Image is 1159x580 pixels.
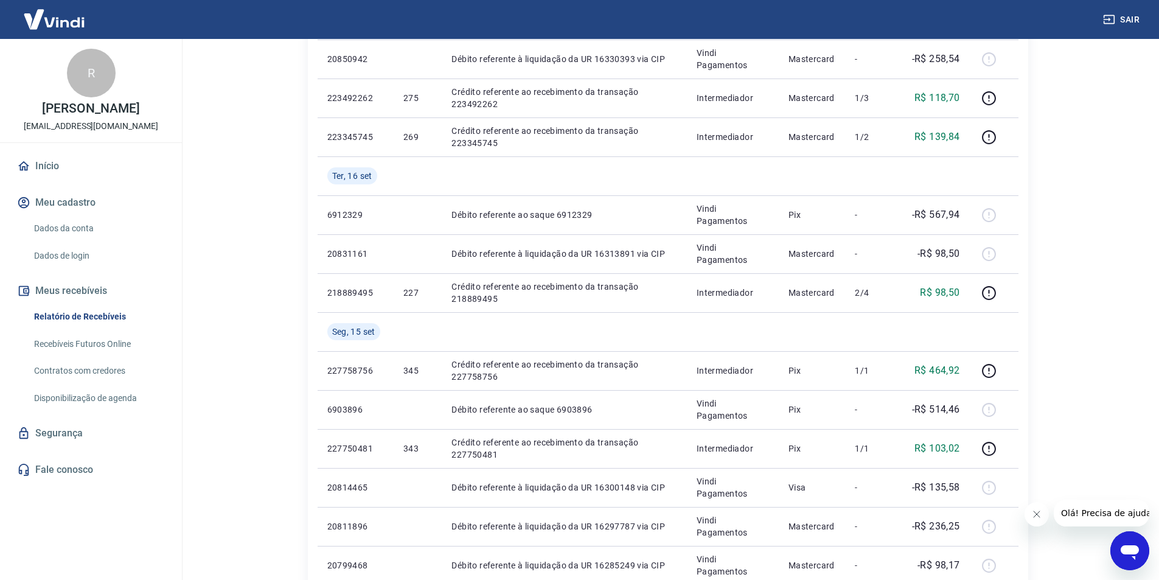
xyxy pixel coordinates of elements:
[403,442,432,455] p: 343
[1110,531,1149,570] iframe: Botão para abrir a janela de mensagens
[855,53,891,65] p: -
[788,92,836,104] p: Mastercard
[451,209,677,221] p: Débito referente ao saque 6912329
[403,92,432,104] p: 275
[788,287,836,299] p: Mastercard
[29,358,167,383] a: Contratos com credores
[788,404,836,416] p: Pix
[451,559,677,571] p: Débito referente à liquidação da UR 16285249 via CIP
[15,278,167,304] button: Meus recebíveis
[855,559,891,571] p: -
[697,242,769,266] p: Vindi Pagamentos
[451,436,677,461] p: Crédito referente ao recebimento da transação 227750481
[327,520,384,533] p: 20811896
[855,287,891,299] p: 2/4
[697,131,769,143] p: Intermediador
[15,1,94,38] img: Vindi
[855,481,891,494] p: -
[788,559,836,571] p: Mastercard
[914,91,960,105] p: R$ 118,70
[855,404,891,416] p: -
[29,216,167,241] a: Dados da conta
[42,102,139,115] p: [PERSON_NAME]
[912,519,960,534] p: -R$ 236,25
[332,170,372,182] span: Ter, 16 set
[327,248,384,260] p: 20831161
[914,130,960,144] p: R$ 139,84
[914,363,960,378] p: R$ 464,92
[332,326,375,338] span: Seg, 15 set
[788,520,836,533] p: Mastercard
[855,131,891,143] p: 1/2
[451,125,677,149] p: Crédito referente ao recebimento da transação 223345745
[451,53,677,65] p: Débito referente à liquidação da UR 16330393 via CIP
[697,514,769,539] p: Vindi Pagamentos
[451,404,677,416] p: Débito referente ao saque 6903896
[788,53,836,65] p: Mastercard
[451,481,677,494] p: Débito referente à liquidação da UR 16300148 via CIP
[697,203,769,227] p: Vindi Pagamentos
[403,287,432,299] p: 227
[697,442,769,455] p: Intermediador
[15,189,167,216] button: Meu cadastro
[855,520,891,533] p: -
[15,420,167,447] a: Segurança
[788,248,836,260] p: Mastercard
[403,365,432,377] p: 345
[451,248,677,260] p: Débito referente à liquidação da UR 16313891 via CIP
[7,9,102,18] span: Olá! Precisa de ajuda?
[24,120,158,133] p: [EMAIL_ADDRESS][DOMAIN_NAME]
[697,287,769,299] p: Intermediador
[1054,500,1149,526] iframe: Mensagem da empresa
[912,480,960,495] p: -R$ 135,58
[29,243,167,268] a: Dados de login
[788,365,836,377] p: Pix
[855,442,891,455] p: 1/1
[327,442,384,455] p: 227750481
[29,386,167,411] a: Disponibilização de agenda
[855,248,891,260] p: -
[697,475,769,500] p: Vindi Pagamentos
[697,92,769,104] p: Intermediador
[327,287,384,299] p: 218889495
[697,365,769,377] p: Intermediador
[403,131,432,143] p: 269
[327,92,384,104] p: 223492262
[788,209,836,221] p: Pix
[855,92,891,104] p: 1/3
[67,49,116,97] div: R
[451,520,677,533] p: Débito referente à liquidação da UR 16297787 via CIP
[327,209,384,221] p: 6912329
[855,209,891,221] p: -
[697,47,769,71] p: Vindi Pagamentos
[920,285,959,300] p: R$ 98,50
[917,246,960,261] p: -R$ 98,50
[788,481,836,494] p: Visa
[914,441,960,456] p: R$ 103,02
[1025,502,1049,526] iframe: Fechar mensagem
[451,281,677,305] p: Crédito referente ao recebimento da transação 218889495
[327,404,384,416] p: 6903896
[451,358,677,383] p: Crédito referente ao recebimento da transação 227758756
[912,402,960,417] p: -R$ 514,46
[15,456,167,483] a: Fale conosco
[855,365,891,377] p: 1/1
[1101,9,1144,31] button: Sair
[912,208,960,222] p: -R$ 567,94
[451,86,677,110] p: Crédito referente ao recebimento da transação 223492262
[697,553,769,578] p: Vindi Pagamentos
[29,332,167,357] a: Recebíveis Futuros Online
[917,558,960,573] p: -R$ 98,17
[327,481,384,494] p: 20814465
[327,53,384,65] p: 20850942
[697,397,769,422] p: Vindi Pagamentos
[788,131,836,143] p: Mastercard
[327,131,384,143] p: 223345745
[15,153,167,180] a: Início
[327,559,384,571] p: 20799468
[912,52,960,66] p: -R$ 258,54
[788,442,836,455] p: Pix
[327,365,384,377] p: 227758756
[29,304,167,329] a: Relatório de Recebíveis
